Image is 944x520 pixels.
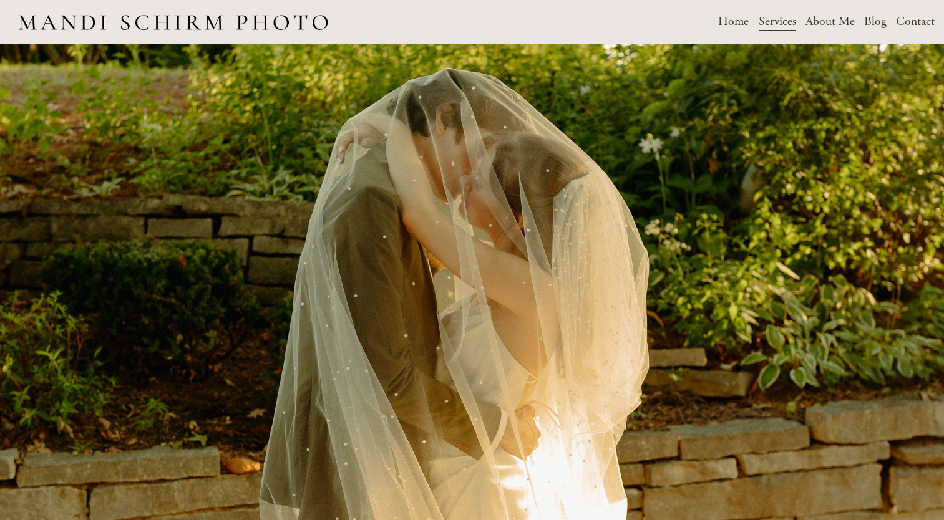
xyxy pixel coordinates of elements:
[759,12,796,31] span: Services
[805,11,855,32] a: About Me
[759,11,796,32] a: folder dropdown
[864,11,887,32] a: Blog
[9,1,338,43] img: Des Moines Wedding Photographer - Mandi Schirm Photo
[718,11,749,32] a: Home
[896,11,935,32] a: Contact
